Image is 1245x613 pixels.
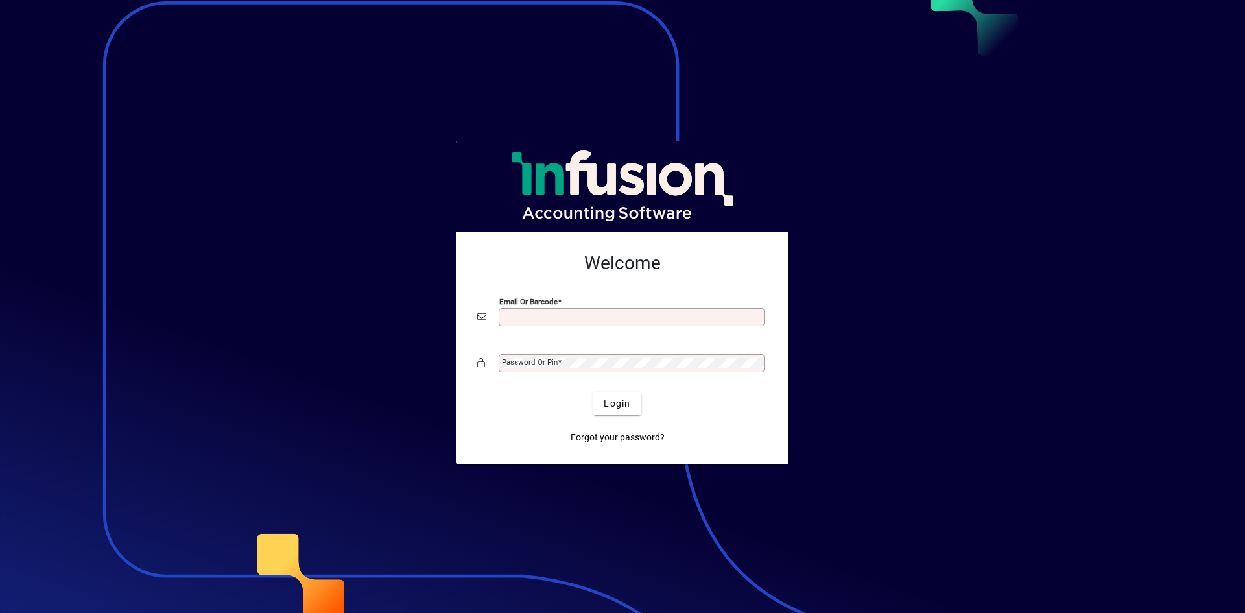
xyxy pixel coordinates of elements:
[593,392,641,415] button: Login
[571,431,665,444] span: Forgot your password?
[604,397,630,411] span: Login
[477,252,768,274] h2: Welcome
[502,357,558,367] mat-label: Password or Pin
[499,297,558,306] mat-label: Email or Barcode
[565,426,670,449] a: Forgot your password?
